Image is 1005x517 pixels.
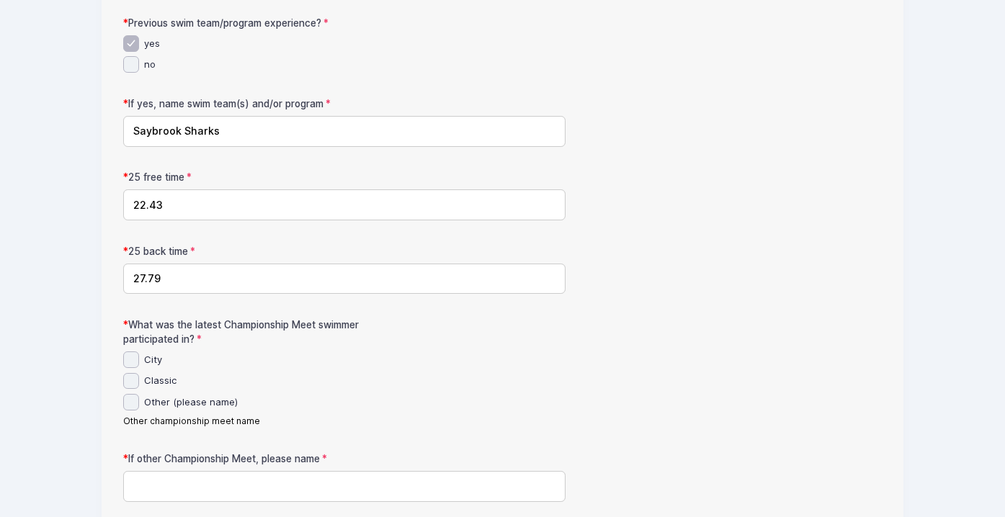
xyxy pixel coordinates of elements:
label: Classic [144,374,177,388]
div: Other championship meet name [123,415,566,428]
label: 25 free time [123,170,376,184]
label: 25 back time [123,244,376,258]
label: yes [144,37,160,51]
label: Other (please name) [144,395,238,410]
label: City [144,353,162,367]
label: If other Championship Meet, please name [123,451,376,466]
label: If yes, name swim team(s) and/or program [123,96,376,111]
label: What was the latest Championship Meet swimmer participated in? [123,318,376,347]
label: Previous swim team/program experience? [123,16,376,30]
label: no [144,58,156,72]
